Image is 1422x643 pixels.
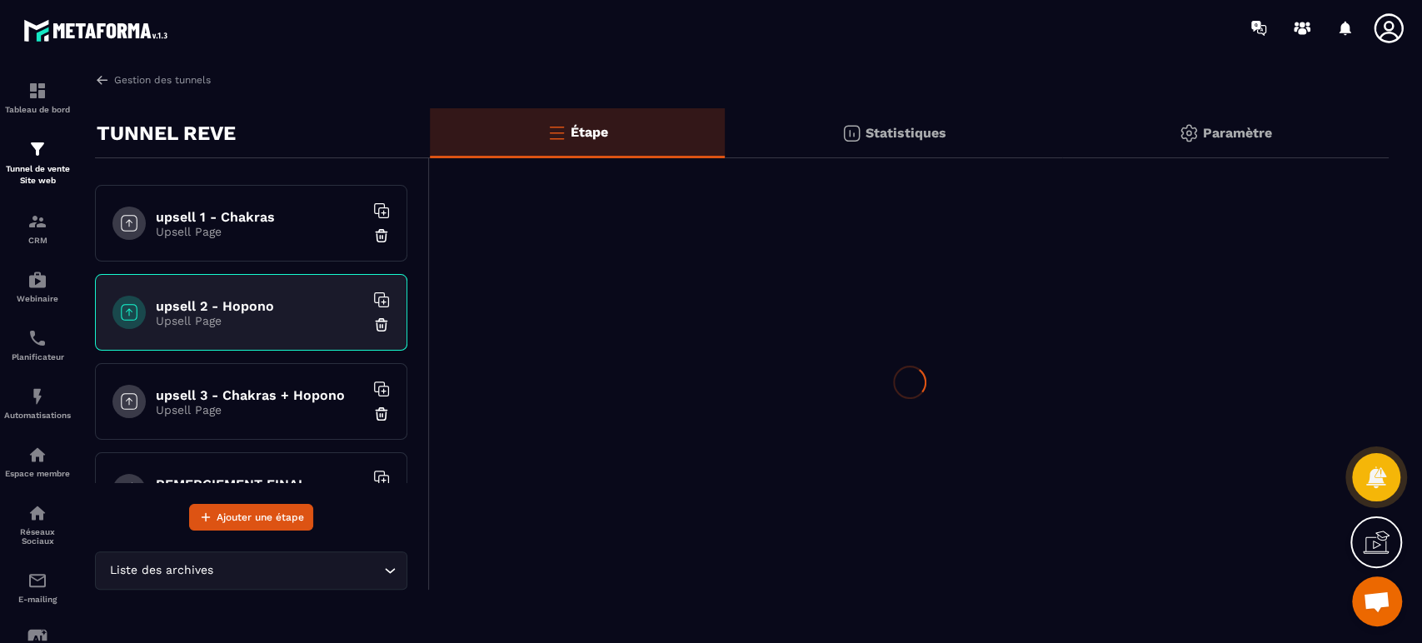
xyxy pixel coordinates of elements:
p: Tunnel de vente Site web [4,163,71,187]
p: Upsell Page [156,403,364,416]
a: formationformationTableau de bord [4,68,71,127]
div: Search for option [95,551,407,590]
img: automations [27,445,47,465]
img: trash [373,227,390,244]
a: automationsautomationsWebinaire [4,257,71,316]
p: Webinaire [4,294,71,303]
p: Planificateur [4,352,71,361]
p: Statistiques [866,125,946,141]
p: Upsell Page [156,314,364,327]
p: Upsell Page [156,225,364,238]
a: Gestion des tunnels [95,72,211,87]
h6: upsell 1 - Chakras [156,209,364,225]
img: stats.20deebd0.svg [841,123,861,143]
input: Search for option [217,561,380,580]
p: CRM [4,236,71,245]
p: TUNNEL REVE [97,117,236,150]
img: setting-gr.5f69749f.svg [1179,123,1199,143]
img: trash [373,317,390,333]
p: Étape [571,124,608,140]
p: Tableau de bord [4,105,71,114]
img: scheduler [27,328,47,348]
p: Paramètre [1203,125,1272,141]
button: Ajouter une étape [189,504,313,531]
img: formation [27,139,47,159]
img: arrow [95,72,110,87]
a: social-networksocial-networkRéseaux Sociaux [4,491,71,558]
span: Liste des archives [106,561,217,580]
h6: upsell 3 - Chakras + Hopono [156,387,364,403]
img: logo [23,15,173,46]
h6: upsell 2 - Hopono [156,298,364,314]
span: Ajouter une étape [217,509,304,526]
a: formationformationCRM [4,199,71,257]
a: automationsautomationsAutomatisations [4,374,71,432]
p: Réseaux Sociaux [4,527,71,546]
div: Ouvrir le chat [1352,576,1402,626]
p: Espace membre [4,469,71,478]
a: schedulerschedulerPlanificateur [4,316,71,374]
img: social-network [27,503,47,523]
img: automations [27,386,47,406]
img: trash [373,406,390,422]
img: formation [27,212,47,232]
a: emailemailE-mailing [4,558,71,616]
img: automations [27,270,47,290]
a: formationformationTunnel de vente Site web [4,127,71,199]
h6: REMERCIEMENT FINAL [156,476,364,492]
p: Automatisations [4,411,71,420]
a: automationsautomationsEspace membre [4,432,71,491]
img: formation [27,81,47,101]
img: bars-o.4a397970.svg [546,122,566,142]
img: email [27,571,47,591]
p: E-mailing [4,595,71,604]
